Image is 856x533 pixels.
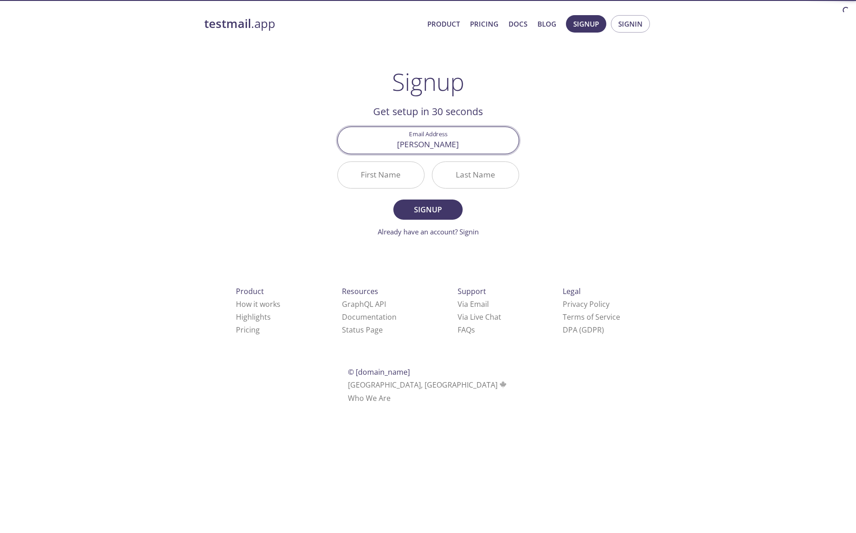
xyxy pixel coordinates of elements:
[458,312,501,322] a: Via Live Chat
[563,325,604,335] a: DPA (GDPR)
[342,312,397,322] a: Documentation
[537,18,556,30] a: Blog
[392,68,464,95] h1: Signup
[403,203,452,216] span: Signup
[236,312,271,322] a: Highlights
[204,16,420,32] a: testmail.app
[236,286,264,296] span: Product
[393,200,462,220] button: Signup
[342,286,378,296] span: Resources
[348,380,508,390] span: [GEOGRAPHIC_DATA], [GEOGRAPHIC_DATA]
[458,286,486,296] span: Support
[348,367,410,377] span: © [DOMAIN_NAME]
[563,299,610,309] a: Privacy Policy
[236,299,280,309] a: How it works
[427,18,460,30] a: Product
[563,286,581,296] span: Legal
[563,312,620,322] a: Terms of Service
[204,16,251,32] strong: testmail
[342,299,386,309] a: GraphQL API
[378,227,479,236] a: Already have an account? Signin
[470,18,498,30] a: Pricing
[337,104,519,119] h2: Get setup in 30 seconds
[236,325,260,335] a: Pricing
[458,325,475,335] a: FAQ
[509,18,527,30] a: Docs
[348,393,391,403] a: Who We Are
[566,15,606,33] button: Signup
[458,299,489,309] a: Via Email
[611,15,650,33] button: Signin
[342,325,383,335] a: Status Page
[618,18,643,30] span: Signin
[471,325,475,335] span: s
[573,18,599,30] span: Signup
